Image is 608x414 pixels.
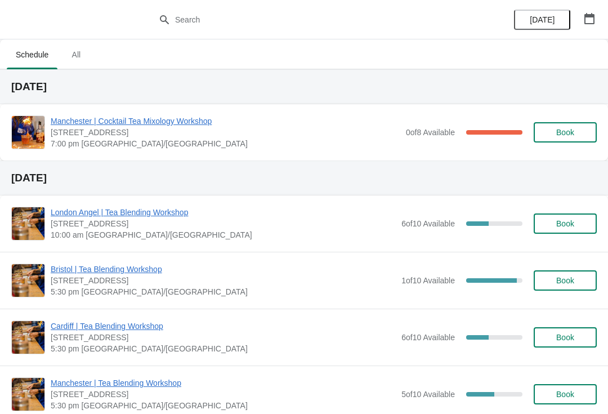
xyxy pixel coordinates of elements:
span: Book [556,219,574,228]
h2: [DATE] [11,172,597,184]
button: Book [534,384,597,404]
button: Book [534,213,597,234]
button: Book [534,327,597,348]
span: [STREET_ADDRESS] [51,218,396,229]
span: London Angel | Tea Blending Workshop [51,207,396,218]
span: Manchester | Tea Blending Workshop [51,377,396,389]
span: Book [556,276,574,285]
span: All [62,44,90,65]
img: Bristol | Tea Blending Workshop | 73 Park Street, Bristol, BS1 5PB | 5:30 pm Europe/London [12,264,44,297]
span: 5 of 10 Available [401,390,455,399]
span: 5:30 pm [GEOGRAPHIC_DATA]/[GEOGRAPHIC_DATA] [51,286,396,297]
button: [DATE] [514,10,570,30]
img: Manchester | Tea Blending Workshop | 57 Church St, Manchester, M4 1PD | 5:30 pm Europe/London [12,378,44,411]
span: [STREET_ADDRESS] [51,127,400,138]
span: [STREET_ADDRESS] [51,275,396,286]
span: Manchester | Cocktail Tea Mixology Workshop [51,115,400,127]
span: Cardiff | Tea Blending Workshop [51,320,396,332]
span: 6 of 10 Available [401,219,455,228]
span: Bristol | Tea Blending Workshop [51,264,396,275]
img: Manchester | Cocktail Tea Mixology Workshop | 57 Church Street, Manchester M4 1PD, UK | 7:00 pm E... [12,116,44,149]
span: Book [556,333,574,342]
span: 5:30 pm [GEOGRAPHIC_DATA]/[GEOGRAPHIC_DATA] [51,343,396,354]
span: 5:30 pm [GEOGRAPHIC_DATA]/[GEOGRAPHIC_DATA] [51,400,396,411]
img: Cardiff | Tea Blending Workshop | 1-3 Royal Arcade, Cardiff CF10 1AE, UK | 5:30 pm Europe/London [12,321,44,354]
span: 10:00 am [GEOGRAPHIC_DATA]/[GEOGRAPHIC_DATA] [51,229,396,241]
span: 7:00 pm [GEOGRAPHIC_DATA]/[GEOGRAPHIC_DATA] [51,138,400,149]
input: Search [175,10,456,30]
span: [STREET_ADDRESS] [51,332,396,343]
img: London Angel | Tea Blending Workshop | 26 Camden Passage, The Angel, London N1 8ED, UK | 10:00 am... [12,207,44,240]
span: Book [556,128,574,137]
button: Book [534,122,597,143]
h2: [DATE] [11,81,597,92]
span: [STREET_ADDRESS] [51,389,396,400]
span: 0 of 8 Available [406,128,455,137]
span: 6 of 10 Available [401,333,455,342]
span: 1 of 10 Available [401,276,455,285]
span: Schedule [7,44,57,65]
span: [DATE] [530,15,555,24]
button: Book [534,270,597,291]
span: Book [556,390,574,399]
